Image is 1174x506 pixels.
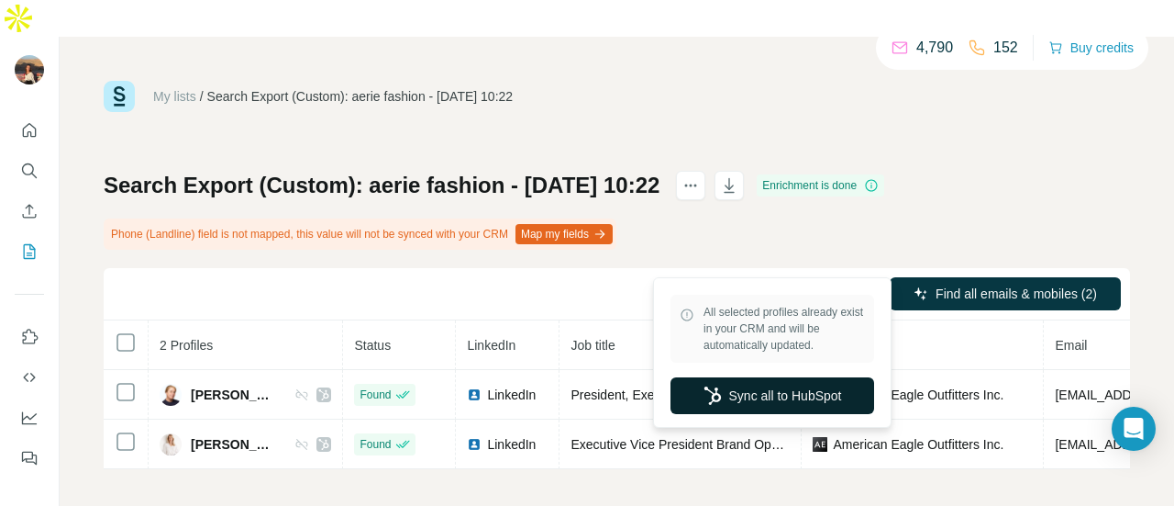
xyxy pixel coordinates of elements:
[916,37,953,59] p: 4,790
[360,387,391,403] span: Found
[467,338,515,353] span: LinkedIn
[813,437,827,452] img: company-logo
[467,388,482,402] img: LinkedIn logo
[676,171,705,200] button: actions
[487,386,536,404] span: LinkedIn
[104,219,616,250] div: Phone (Landline) field is not mapped, this value will not be synced with your CRM
[200,87,204,106] li: /
[160,338,213,353] span: 2 Profiles
[670,377,874,414] button: Sync all to HubSpot
[207,87,514,106] div: Search Export (Custom): aerie fashion - [DATE] 10:22
[570,338,615,353] span: Job title
[360,436,391,453] span: Found
[15,195,44,228] button: Enrich CSV
[15,235,44,268] button: My lists
[570,437,816,452] span: Executive Vice President Brand Operations
[15,154,44,187] button: Search
[993,37,1018,59] p: 152
[15,401,44,434] button: Dashboard
[757,174,884,197] div: Enrichment is done
[515,224,613,244] button: Map my fields
[15,114,44,147] button: Quick start
[15,361,44,394] button: Use Surfe API
[15,55,44,84] img: Avatar
[1048,35,1134,61] button: Buy credits
[833,386,1003,404] span: American Eagle Outfitters Inc.
[467,437,482,452] img: LinkedIn logo
[15,442,44,475] button: Feedback
[153,89,196,104] a: My lists
[1055,338,1087,353] span: Email
[160,384,182,406] img: Avatar
[1112,407,1156,451] div: Open Intercom Messenger
[354,338,391,353] span: Status
[703,304,865,354] span: All selected profiles already exist in your CRM and will be automatically updated.
[191,435,276,454] span: [PERSON_NAME]
[570,388,863,402] span: President, Executive Creative Director – AE & Aerie
[890,277,1121,310] button: Find all emails & mobiles (2)
[160,433,182,455] img: Avatar
[15,320,44,354] button: Use Surfe on LinkedIn
[487,435,536,454] span: LinkedIn
[104,81,135,112] img: Surfe Logo
[936,285,1097,303] span: Find all emails & mobiles (2)
[191,386,276,404] span: [PERSON_NAME]
[833,435,1003,454] span: American Eagle Outfitters Inc.
[104,171,659,200] h1: Search Export (Custom): aerie fashion - [DATE] 10:22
